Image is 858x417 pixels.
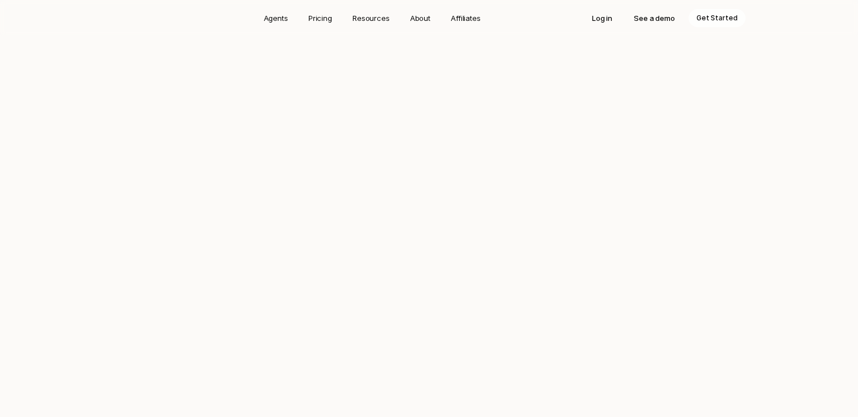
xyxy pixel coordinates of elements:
p: Get Started [371,176,413,188]
p: Log in [592,12,612,24]
a: Affiliates [444,9,487,27]
a: Resources [346,9,397,27]
p: Get Started [696,12,738,24]
a: Pricing [302,9,339,27]
p: AI Agents to automate the for . From trade intelligence, demand forecasting, lead generation, lea... [271,97,587,156]
a: Log in [584,9,620,27]
p: About [410,12,430,24]
p: Resources [352,12,390,24]
a: Agents [257,9,295,27]
h1: AI Agents for Physical Commodity Traders [181,20,678,84]
strong: entire Lead-to-Cash cycle [393,99,520,110]
a: Get Started [360,172,424,192]
p: See a demo [634,12,675,24]
a: About [403,9,437,27]
a: Get Started [689,9,746,27]
p: Affiliates [451,12,481,24]
a: Watch Demo [433,172,498,192]
p: Pricing [308,12,332,24]
p: Watch Demo [443,176,487,188]
p: Agents [264,12,288,24]
a: See a demo [626,9,683,27]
